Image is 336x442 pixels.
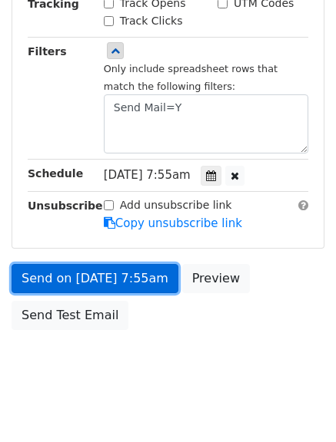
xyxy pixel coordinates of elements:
strong: Unsubscribe [28,200,103,212]
a: Copy unsubscribe link [104,216,242,230]
strong: Filters [28,45,67,58]
iframe: Chat Widget [259,368,336,442]
strong: Schedule [28,167,83,180]
label: Track Clicks [120,13,183,29]
label: Add unsubscribe link [120,197,232,213]
a: Send Test Email [12,301,128,330]
a: Preview [182,264,250,293]
span: [DATE] 7:55am [104,168,191,182]
a: Send on [DATE] 7:55am [12,264,178,293]
small: Only include spreadsheet rows that match the following filters: [104,63,278,92]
